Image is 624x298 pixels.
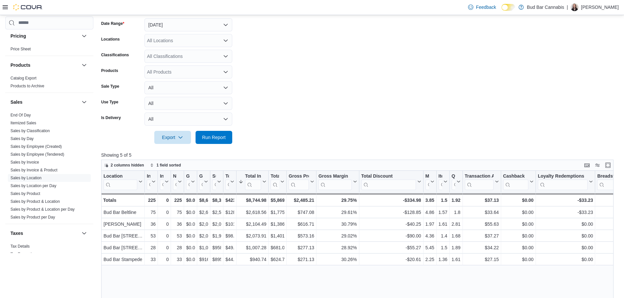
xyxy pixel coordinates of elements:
label: Locations [101,37,120,42]
a: Sales by Location per Day [10,184,56,188]
div: $916.47 [199,255,208,263]
div: -$90.00 [361,232,421,240]
div: Location [104,173,137,179]
div: Gift Cards [186,173,190,179]
div: $958.20 [212,244,221,252]
div: 4.86% [425,208,434,216]
span: Itemized Sales [10,120,36,126]
div: [PERSON_NAME] [104,220,142,228]
div: -$20.61 [361,255,421,263]
button: Taxes [80,229,88,237]
span: Run Report [202,134,226,141]
div: Net Sold [173,173,177,179]
div: 2.81 [451,220,460,228]
div: 0 [160,220,169,228]
div: 33 [147,255,156,263]
button: 1 field sorted [147,161,184,169]
div: Loyalty Redemptions [538,173,588,190]
a: Sales by Day [10,136,34,141]
div: Bud Bar [STREET_ADDRESS] [104,244,142,252]
div: 30.26% [318,255,357,263]
button: Net Sold [173,173,182,190]
div: Items Per Transaction [438,173,442,179]
div: 0 [160,255,169,263]
div: $101.75 [225,220,234,228]
span: 1 field sorted [157,163,181,168]
a: Sales by Classification [10,129,50,133]
div: $0.00 [186,220,195,228]
div: $37.13 [464,196,499,204]
div: 2.25% [425,255,434,263]
button: All [144,113,232,126]
button: All [144,81,232,94]
div: Bud Bar Beltline [104,208,142,216]
div: $2,042.99 [199,220,208,228]
div: 1.57 [438,208,447,216]
button: Total Discount [361,173,421,190]
div: 29.75% [318,196,357,204]
span: Sales by Product & Location [10,199,60,204]
div: $0.00 [186,255,195,263]
div: $624.73 [271,255,284,263]
div: Transaction Average [464,173,493,179]
div: $34.22 [464,244,499,252]
div: 28 [147,244,156,252]
h3: Sales [10,99,23,105]
div: 36 [173,220,182,228]
div: $33.64 [464,208,499,216]
a: Price Sheet [10,47,31,51]
a: Sales by Product per Day [10,215,55,219]
button: Gross Margin [318,173,357,190]
div: Gift Card Sales [186,173,190,190]
span: Sales by Invoice [10,160,39,165]
div: $747.08 [289,208,314,216]
div: -$40.25 [361,220,421,228]
div: 1.61 [451,255,460,263]
div: Cashback [503,173,528,179]
div: 225 [173,196,182,204]
div: $98.80 [225,232,234,240]
div: Taxes [5,242,93,261]
button: Gross Profit [289,173,314,190]
div: Kelsey G [571,3,578,11]
button: Markdown Percent [425,173,434,190]
button: Gift Cards [186,173,195,190]
div: 33 [173,255,182,263]
a: Sales by Invoice & Product [10,168,57,172]
p: Showing 5 of 5 [101,152,619,158]
div: Bud Bar Stampede [104,255,142,263]
button: Taxes [10,230,79,237]
div: $1,007.28 [238,244,266,252]
div: 28 [173,244,182,252]
div: 53 [173,232,182,240]
div: $0.00 [503,232,534,240]
div: Qty Per Transaction [451,173,455,179]
div: $277.13 [289,244,314,252]
div: Gross Margin [318,173,351,190]
div: Invoices Sold [147,173,150,190]
div: Invoices Ref [160,173,163,179]
div: $0.00 [503,220,534,228]
a: Sales by Product [10,191,40,196]
div: Gross Sales [199,173,203,190]
div: 1.68 [451,232,460,240]
button: Location [104,173,142,190]
div: $0.00 [186,232,195,240]
a: Sales by Employee (Tendered) [10,152,64,157]
p: [PERSON_NAME] [581,3,619,11]
div: 0 [160,232,169,240]
div: 0 [160,208,169,216]
span: Tax Details [10,244,30,249]
div: 29.02% [318,232,357,240]
span: Sales by Classification [10,128,50,133]
div: -$128.85 [361,208,421,216]
span: Sales by Product [10,191,40,196]
div: -$55.27 [361,244,421,252]
label: Sale Type [101,84,119,89]
div: $0.00 [503,196,534,204]
label: Date Range [101,21,124,26]
button: Items Per Transaction [438,173,447,190]
button: Sales [80,98,88,106]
